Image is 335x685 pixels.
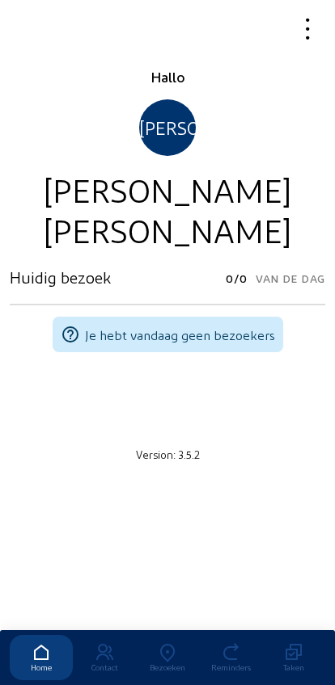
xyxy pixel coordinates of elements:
div: Taken [262,662,325,672]
span: 0/0 [226,267,248,290]
div: Home [10,662,73,672]
a: Contact [73,635,136,680]
small: Version: 3.5.2 [136,448,200,460]
div: [PERSON_NAME] [10,169,325,209]
h3: Huidig bezoek [10,267,111,287]
mat-icon: help_outline [61,325,80,344]
div: Reminders [199,662,262,672]
div: Contact [73,662,136,672]
a: Bezoeken [136,635,199,680]
div: Hallo [10,67,325,86]
span: Van de dag [256,267,325,290]
div: Bezoeken [136,662,199,672]
div: [PERSON_NAME] [139,99,196,156]
span: Je hebt vandaag geen bezoekers [85,327,275,342]
div: [PERSON_NAME] [10,209,325,250]
a: Home [10,635,73,680]
a: Reminders [199,635,262,680]
a: Taken [262,635,325,680]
